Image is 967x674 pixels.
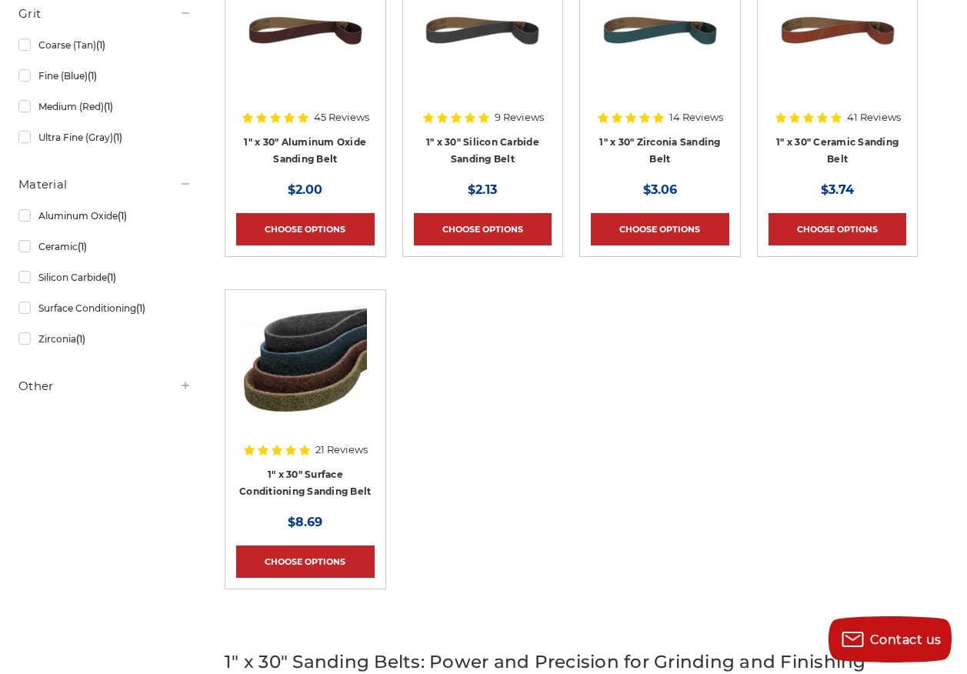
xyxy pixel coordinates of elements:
[18,264,192,291] a: Silicon Carbide
[669,112,723,122] span: 14 Reviews
[18,175,192,194] h5: Material
[236,301,375,439] a: 1"x30" Surface Conditioning Sanding Belts
[113,132,122,143] span: (1)
[236,213,375,245] a: Choose Options
[776,136,899,165] a: 1" x 30" Ceramic Sanding Belt
[244,301,367,424] img: 1"x30" Surface Conditioning Sanding Belts
[76,333,85,345] span: (1)
[829,616,952,662] button: Contact us
[118,210,127,222] span: (1)
[18,377,192,395] h5: Other
[18,124,192,151] a: Ultra Fine (Gray)
[870,632,942,647] span: Contact us
[104,101,113,112] span: (1)
[426,136,539,165] a: 1" x 30" Silicon Carbide Sanding Belt
[591,213,729,245] a: Choose Options
[18,32,192,58] a: Coarse (Tan)
[18,233,192,260] a: Ceramic
[78,241,87,252] span: (1)
[643,182,677,197] span: $3.06
[599,136,720,165] a: 1" x 30" Zirconia Sanding Belt
[88,70,97,82] span: (1)
[96,39,105,51] span: (1)
[414,213,552,245] a: Choose Options
[18,325,192,352] a: Zirconia
[107,272,116,283] span: (1)
[315,445,368,455] span: 21 Reviews
[18,62,192,89] a: Fine (Blue)
[18,5,192,23] h5: Grit
[288,515,322,529] span: $8.69
[239,469,371,498] a: 1" x 30" Surface Conditioning Sanding Belt
[244,136,366,165] a: 1" x 30" Aluminum Oxide Sanding Belt
[769,213,907,245] a: Choose Options
[314,112,369,122] span: 45 Reviews
[18,202,192,229] a: Aluminum Oxide
[847,112,901,122] span: 41 Reviews
[468,182,497,197] span: $2.13
[821,182,854,197] span: $3.74
[236,546,375,578] a: Choose Options
[495,112,544,122] span: 9 Reviews
[288,182,322,197] span: $2.00
[18,295,192,322] a: Surface Conditioning
[18,93,192,120] a: Medium (Red)
[136,302,145,314] span: (1)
